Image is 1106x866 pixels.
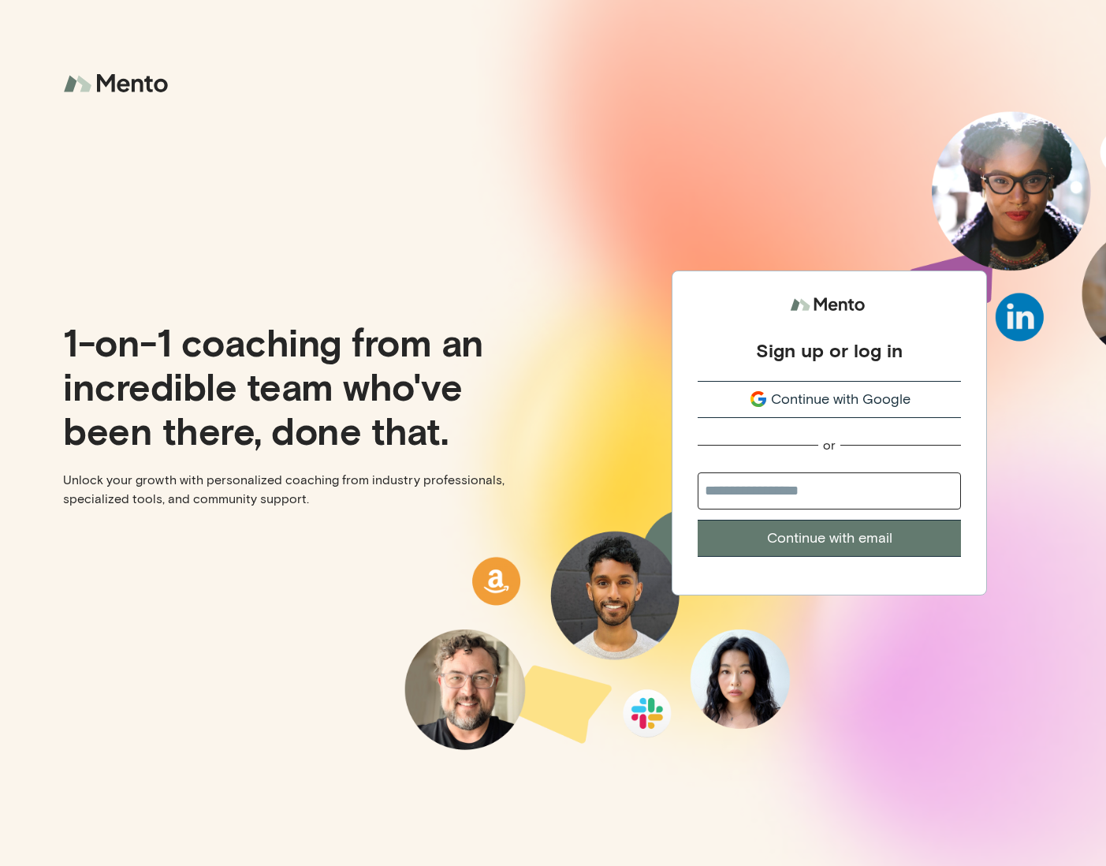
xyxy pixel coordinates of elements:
[63,319,541,452] p: 1-on-1 coaching from an incredible team who've been there, done that.
[756,338,903,362] div: Sign up or log in
[698,520,961,557] button: Continue with email
[63,63,173,105] img: logo
[698,381,961,418] button: Continue with Google
[790,290,869,319] img: logo.svg
[823,437,836,454] div: or
[771,389,910,410] span: Continue with Google
[63,471,541,509] p: Unlock your growth with personalized coaching from industry professionals, specialized tools, and...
